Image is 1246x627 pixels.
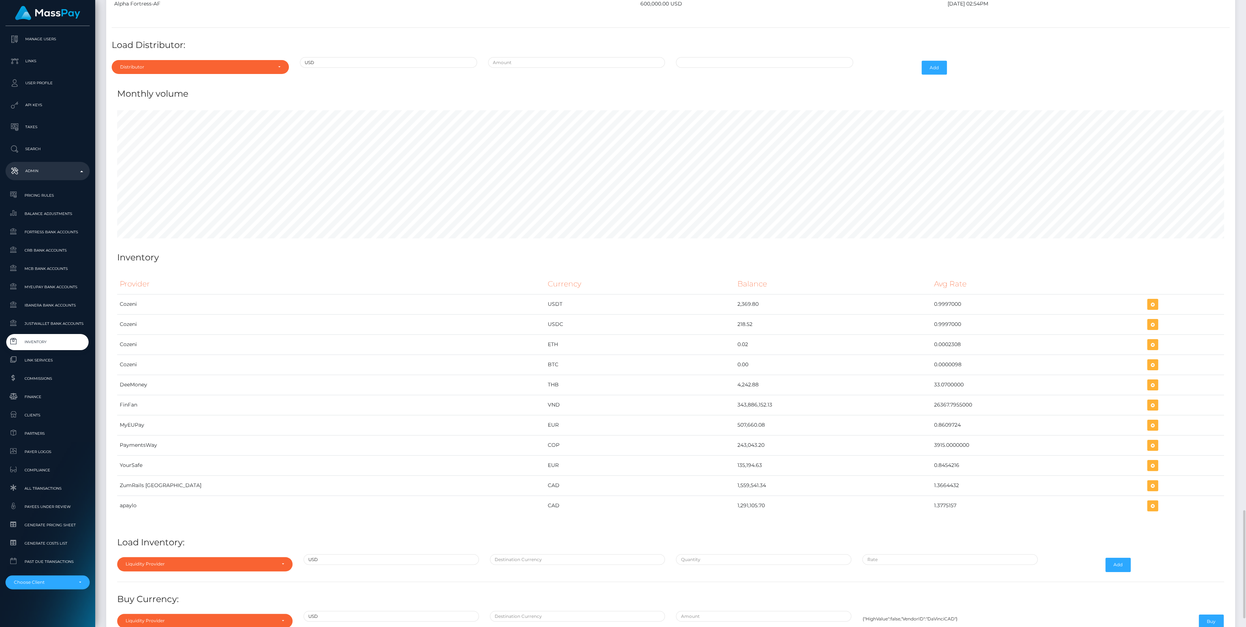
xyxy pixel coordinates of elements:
[545,415,735,435] td: EUR
[490,611,665,622] input: Destination Currency
[5,316,90,331] a: JustWallet Bank Accounts
[735,294,932,314] td: 2,369.80
[8,393,87,401] span: Finance
[5,334,90,350] a: Inventory
[117,593,1224,606] h4: Buy Currency:
[117,314,545,334] td: Cozeni
[15,6,80,20] img: MassPay Logo
[735,455,932,475] td: 135,194.63
[862,554,1038,565] input: Rate
[8,466,87,474] span: Compliance
[735,375,932,395] td: 4,242.88
[5,242,90,258] a: CRB Bank Accounts
[8,557,87,566] span: Past Due Transactions
[5,118,90,136] a: Taxes
[735,415,932,435] td: 507,660.08
[545,375,735,395] td: THB
[5,462,90,478] a: Compliance
[735,334,932,355] td: 0.02
[931,355,1145,375] td: 0.0000098
[5,444,90,460] a: Payer Logos
[117,557,293,571] button: Liquidity Provider
[8,374,87,383] span: Commissions
[5,30,90,48] a: Manage Users
[735,496,932,516] td: 1,291,105.70
[735,274,932,294] th: Balance
[5,140,90,158] a: Search
[8,191,87,200] span: Pricing Rules
[545,314,735,334] td: USDC
[8,448,87,456] span: Payer Logos
[735,435,932,455] td: 243,043.20
[117,475,545,496] td: ZumRails [GEOGRAPHIC_DATA]
[922,61,947,75] button: Add
[117,395,545,415] td: FinFan
[545,334,735,355] td: ETH
[5,352,90,368] a: Link Services
[735,395,932,415] td: 343,886,152.13
[8,209,87,218] span: Balance Adjustments
[8,411,87,419] span: Clients
[8,429,87,438] span: Partners
[117,334,545,355] td: Cozeni
[488,57,665,68] input: Amount
[8,338,87,346] span: Inventory
[126,561,276,567] div: Liquidity Provider
[1105,558,1131,572] button: Add
[931,375,1145,395] td: 33.0700000
[8,122,87,133] p: Taxes
[5,261,90,277] a: MCB Bank Accounts
[490,554,665,565] input: Destination Currency
[676,611,851,622] input: Amount
[126,618,276,624] div: Liquidity Provider
[5,162,90,180] a: Admin
[8,56,87,67] p: Links
[117,455,545,475] td: YourSafe
[931,395,1145,415] td: 26367.7955000
[8,502,87,511] span: Payees under Review
[117,496,545,516] td: apaylo
[304,611,479,622] input: Source Currency
[5,481,90,496] a: All Transactions
[8,319,87,328] span: JustWallet Bank Accounts
[735,355,932,375] td: 0.00
[5,206,90,222] a: Balance Adjustments
[8,484,87,493] span: All Transactions
[545,475,735,496] td: CAD
[8,78,87,89] p: User Profile
[5,407,90,423] a: Clients
[676,554,851,565] input: Quantity
[117,274,545,294] th: Provider
[117,435,545,455] td: PaymentsWay
[931,274,1145,294] th: Avg Rate
[5,297,90,313] a: Ibanera Bank Accounts
[5,371,90,386] a: Commissions
[5,389,90,405] a: Finance
[5,517,90,533] a: Generate Pricing Sheet
[8,166,87,177] p: Admin
[931,496,1145,516] td: 1.3775157
[545,355,735,375] td: BTC
[8,356,87,364] span: Link Services
[14,579,73,585] div: Choose Client
[8,521,87,529] span: Generate Pricing Sheet
[8,283,87,291] span: MyEUPay Bank Accounts
[117,536,1224,549] h4: Load Inventory:
[545,274,735,294] th: Currency
[545,496,735,516] td: CAD
[117,355,545,375] td: Cozeni
[8,100,87,111] p: API Keys
[300,57,477,68] input: Currency
[5,554,90,570] a: Past Due Transactions
[5,279,90,295] a: MyEUPay Bank Accounts
[120,64,272,70] div: Distributor
[304,554,479,565] input: Source Currency
[5,535,90,551] a: Generate Costs List
[931,314,1145,334] td: 0.9997000
[735,314,932,334] td: 218.52
[8,264,87,273] span: MCB Bank Accounts
[117,294,545,314] td: Cozeni
[5,52,90,70] a: Links
[931,475,1145,496] td: 1.3664432
[8,228,87,236] span: Fortress Bank Accounts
